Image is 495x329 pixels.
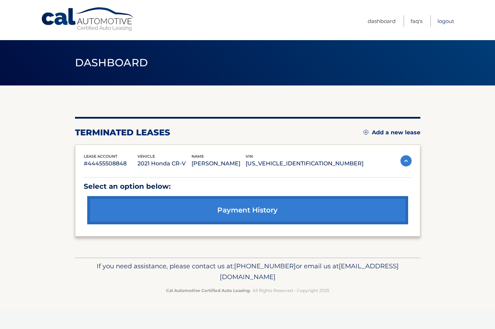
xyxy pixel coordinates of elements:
strong: Cal Automotive Certified Auto Leasing [166,288,250,293]
span: name [192,154,204,159]
a: Cal Automotive [41,7,135,32]
p: - All Rights Reserved - Copyright 2025 [80,287,416,294]
p: 2021 Honda CR-V [137,159,192,169]
img: add.svg [363,130,368,135]
a: payment history [87,196,408,224]
p: [PERSON_NAME] [192,159,246,169]
span: lease account [84,154,118,159]
p: #44455508848 [84,159,138,169]
p: Select an option below: [84,180,412,193]
a: FAQ's [411,15,422,27]
span: vehicle [137,154,155,159]
span: vin [246,154,253,159]
img: accordion-active.svg [400,155,412,166]
p: [US_VEHICLE_IDENTIFICATION_NUMBER] [246,159,363,169]
h2: terminated leases [75,127,170,138]
a: Add a new lease [363,129,420,136]
a: Logout [437,15,454,27]
span: Dashboard [75,56,148,69]
a: Dashboard [368,15,396,27]
span: [PHONE_NUMBER] [234,262,296,270]
p: If you need assistance, please contact us at: or email us at [80,261,416,283]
